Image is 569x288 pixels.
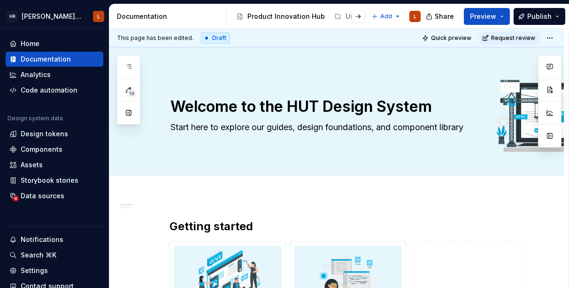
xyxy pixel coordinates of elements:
h2: Getting started [169,219,526,234]
span: Preview [470,12,496,21]
span: Add [380,13,392,20]
a: User Experience [331,9,402,24]
a: Data sources [6,188,103,203]
div: L [414,13,416,20]
a: Settings [6,263,103,278]
span: Request review [491,34,535,42]
div: Storybook stories [21,176,78,185]
a: Storybook stories [6,173,103,188]
div: Settings [21,266,48,275]
div: Components [21,145,62,154]
div: Design system data [8,115,63,122]
a: Documentation [6,52,103,67]
a: Components [6,142,103,157]
a: Assets [6,157,103,172]
div: Home [21,39,39,48]
a: Analytics [6,67,103,82]
div: Data sources [21,191,64,201]
div: Design tokens [21,129,68,139]
div: [PERSON_NAME] UI Toolkit (HUT) [22,12,82,21]
textarea: Welcome to the HUT Design System [169,95,523,118]
div: Code automation [21,86,77,95]
div: Documentation [21,54,71,64]
textarea: Start here to explore our guides, design foundations, and component library [169,120,523,135]
button: Request review [479,31,539,45]
span: Publish [527,12,552,21]
button: HR[PERSON_NAME] UI Toolkit (HUT)L [2,6,107,26]
div: Analytics [21,70,51,79]
div: Notifications [21,235,63,244]
div: Draft [201,32,230,44]
button: Preview [464,8,510,25]
div: Product Innovation Hub [247,12,325,21]
a: Code automation [6,83,103,98]
div: Search ⌘K [21,250,56,260]
button: Publish [514,8,565,25]
span: Share [435,12,454,21]
a: Home [6,36,103,51]
span: 19 [127,90,136,97]
div: Assets [21,160,43,170]
div: HR [7,11,18,22]
div: L [97,13,100,20]
span: Quick preview [431,34,471,42]
div: Page tree [232,7,367,26]
button: Search ⌘K [6,248,103,263]
a: Design tokens [6,126,103,141]
button: Share [421,8,460,25]
button: Notifications [6,232,103,247]
span: This page has been edited. [117,34,193,42]
div: Documentation [117,12,223,21]
a: Product Innovation Hub [232,9,329,24]
button: Add [369,10,404,23]
button: Quick preview [419,31,476,45]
